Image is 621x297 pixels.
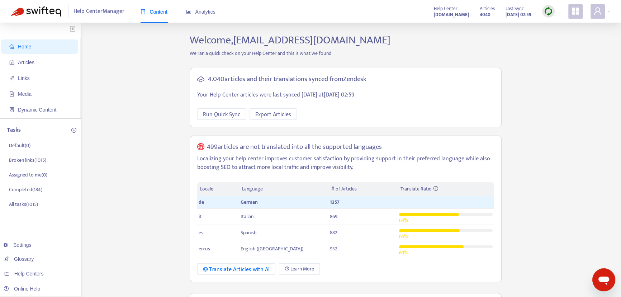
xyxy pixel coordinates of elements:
span: es [199,228,203,237]
span: Italian [241,212,253,221]
span: Articles [480,5,495,13]
strong: [DOMAIN_NAME] [434,11,469,19]
span: 882 [330,228,337,237]
span: link [9,76,14,81]
span: book [141,9,146,14]
th: Language [239,182,328,196]
span: container [9,107,14,112]
span: 65 % [399,232,408,241]
span: Help Centers [14,271,44,277]
strong: [DATE] 02:59 [506,11,531,19]
span: Home [18,44,31,49]
span: Learn More [290,265,314,273]
a: Online Help [4,286,40,292]
div: Translate Ratio [400,185,491,193]
span: file-image [9,91,14,96]
span: Spanish [241,228,257,237]
span: 69 % [399,249,408,257]
span: Dynamic Content [18,107,56,113]
span: area-chart [186,9,191,14]
span: Last Sync [506,5,524,13]
button: Translate Articles with AI [197,263,276,275]
span: German [241,198,258,206]
span: cloud-sync [197,76,204,83]
span: account-book [9,60,14,65]
span: home [9,44,14,49]
iframe: Schaltfläche zum Öffnen des Messaging-Fensters [592,268,615,291]
span: appstore [571,7,580,15]
p: Completed ( 184 ) [9,186,42,193]
span: English ([GEOGRAPHIC_DATA]) [241,245,303,253]
span: 1357 [330,198,340,206]
p: Localizing your help center improves customer satisfaction by providing support in their preferre... [197,155,494,172]
p: All tasks ( 1015 ) [9,201,38,208]
h5: 499 articles are not translated into all the supported languages [207,143,382,151]
a: Learn More [279,263,320,275]
span: global [197,143,204,151]
span: 64 % [399,216,408,225]
span: 932 [330,245,337,253]
p: Your Help Center articles were last synced [DATE] at [DATE] 02:59 . [197,91,494,99]
p: We ran a quick check on your Help Center and this is what we found [184,49,507,57]
span: Media [18,91,32,97]
span: Help Center Manager [74,5,124,18]
span: Export Articles [255,110,291,119]
h5: 4.040 articles and their translations synced from Zendesk [208,75,366,84]
span: Links [18,75,30,81]
th: Locale [197,182,240,196]
a: [DOMAIN_NAME] [434,10,469,19]
span: Welcome, [EMAIL_ADDRESS][DOMAIN_NAME] [190,31,390,49]
span: Articles [18,60,34,65]
span: plus-circle [71,128,76,133]
p: Assigned to me ( 0 ) [9,171,47,179]
p: Default ( 0 ) [9,142,30,149]
a: Settings [4,242,32,248]
img: sync.dc5367851b00ba804db3.png [544,7,553,16]
p: Broken links ( 1015 ) [9,156,46,164]
span: de [199,198,204,206]
img: Swifteq [11,6,61,16]
th: # of Articles [328,182,398,196]
button: Run Quick Sync [197,108,246,120]
div: Translate Articles with AI [203,265,270,274]
span: en-us [199,245,210,253]
span: Run Quick Sync [203,110,240,119]
strong: 4040 [480,11,490,19]
span: Content [141,9,167,15]
p: Tasks [7,126,21,135]
span: Help Center [434,5,458,13]
span: it [199,212,202,221]
span: Analytics [186,9,215,15]
span: user [593,7,602,15]
button: Export Articles [250,108,297,120]
span: 869 [330,212,337,221]
a: Glossary [4,256,34,262]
